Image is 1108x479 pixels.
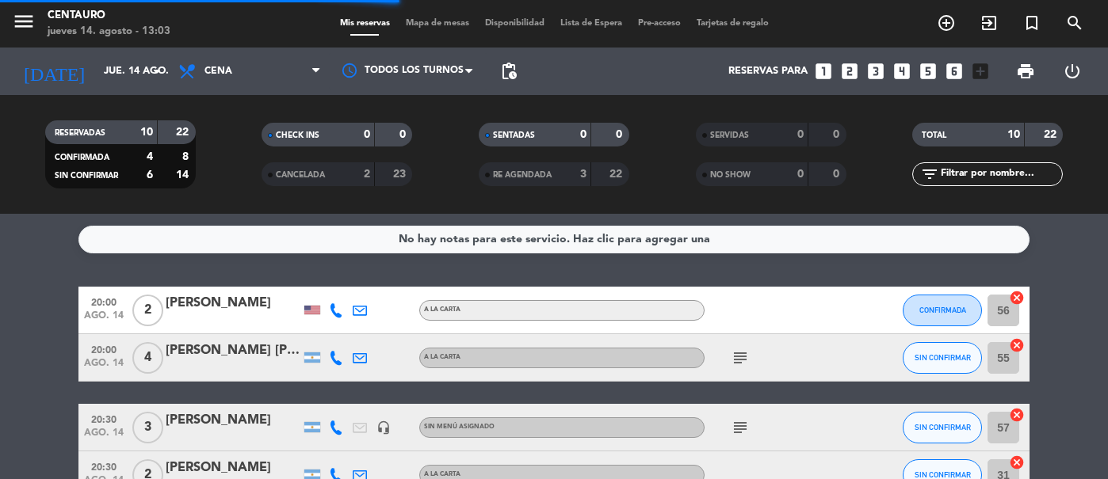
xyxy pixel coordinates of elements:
span: print [1016,62,1035,81]
i: subject [731,348,750,367]
i: subject [731,418,750,437]
strong: 22 [609,169,625,180]
i: looks_4 [892,61,912,82]
i: looks_6 [944,61,965,82]
button: SIN CONFIRMAR [903,412,982,443]
span: 20:30 [84,409,124,428]
button: CONFIRMADA [903,295,982,326]
div: Centauro [48,8,170,24]
span: Sin menú asignado [424,424,495,430]
i: looks_two [839,61,860,82]
i: cancel [1009,407,1025,423]
strong: 22 [1044,129,1060,140]
i: filter_list [920,165,939,184]
strong: 0 [833,129,842,140]
span: SERVIDAS [710,131,749,139]
span: Reservas para [728,65,808,78]
i: power_settings_new [1063,62,1082,81]
span: ago. 14 [84,428,124,446]
strong: 10 [1007,129,1020,140]
span: SIN CONFIRMAR [915,353,971,362]
span: Mis reservas [332,19,398,28]
span: CHECK INS [276,131,319,139]
span: NO SHOW [710,171,751,179]
strong: 0 [833,169,842,180]
strong: 0 [580,129,586,140]
span: 20:00 [84,292,124,310]
i: cancel [1009,290,1025,306]
span: Disponibilidad [477,19,552,28]
div: LOG OUT [1049,48,1097,95]
span: RESERVADAS [55,129,105,137]
i: menu [12,10,36,33]
span: A LA CARTA [424,471,460,477]
span: SIN CONFIRMAR [915,423,971,431]
span: TOTAL [922,131,946,139]
div: [PERSON_NAME] [166,410,300,431]
div: [PERSON_NAME] [166,458,300,478]
strong: 3 [580,169,586,180]
button: SIN CONFIRMAR [903,342,982,374]
span: RE AGENDADA [493,171,552,179]
i: headset_mic [376,420,391,435]
span: 4 [132,342,163,374]
div: No hay notas para este servicio. Haz clic para agregar una [399,230,710,249]
span: A LA CARTA [424,306,460,313]
strong: 0 [364,129,370,140]
span: Cena [204,66,232,77]
span: SIN CONFIRMAR [55,172,118,180]
i: [DATE] [12,54,96,89]
span: Mapa de mesas [398,19,477,28]
i: exit_to_app [980,13,999,32]
span: Lista de Espera [552,19,630,28]
strong: 22 [176,127,192,138]
strong: 8 [182,151,192,162]
span: pending_actions [499,62,518,81]
div: [PERSON_NAME] [166,293,300,314]
span: CONFIRMADA [919,306,966,314]
i: search [1065,13,1084,32]
div: jueves 14. agosto - 13:03 [48,24,170,40]
button: menu [12,10,36,39]
strong: 23 [393,169,409,180]
i: turned_in_not [1022,13,1041,32]
strong: 0 [797,129,804,140]
span: CANCELADA [276,171,325,179]
strong: 0 [797,169,804,180]
strong: 2 [364,169,370,180]
i: looks_3 [865,61,886,82]
span: 3 [132,412,163,443]
span: 2 [132,295,163,326]
i: add_box [970,61,991,82]
span: SENTADAS [493,131,535,139]
strong: 14 [176,169,192,181]
span: A LA CARTA [424,354,460,360]
strong: 10 [140,127,153,138]
i: cancel [1009,337,1025,353]
span: CONFIRMADA [55,154,109,162]
span: Pre-acceso [630,19,689,28]
i: looks_one [813,61,834,82]
i: looks_5 [918,61,938,82]
span: ago. 14 [84,310,124,329]
span: SIN CONFIRMAR [915,470,971,479]
strong: 6 [147,169,153,181]
span: Tarjetas de regalo [689,19,777,28]
strong: 4 [147,151,153,162]
i: cancel [1009,454,1025,470]
span: ago. 14 [84,358,124,376]
strong: 0 [616,129,625,140]
strong: 0 [399,129,409,140]
div: [PERSON_NAME] [PERSON_NAME] [166,340,300,361]
span: 20:00 [84,340,124,358]
input: Filtrar por nombre... [939,165,1062,183]
i: add_circle_outline [937,13,956,32]
span: 20:30 [84,457,124,475]
i: arrow_drop_down [147,62,166,81]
